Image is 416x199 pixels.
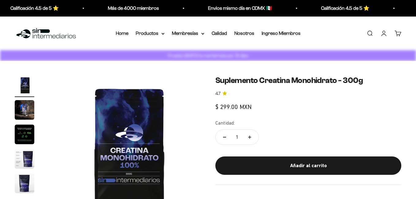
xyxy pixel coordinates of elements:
img: Suplemento Creatina Monohidrato - 300g [15,76,34,95]
h1: Suplemento Creatina Monohidrato - 300g [215,76,401,85]
a: Calidad [212,31,227,36]
summary: Productos [136,29,165,37]
img: Suplemento Creatina Monohidrato - 300g [15,174,34,193]
summary: Membresías [172,29,204,37]
a: Calificación 4.5 de 5 ⭐️ [320,6,369,11]
a: Ingreso Miembros [262,31,301,36]
a: Nosotros [234,31,254,36]
button: Reducir cantidad [216,130,233,145]
img: Suplemento Creatina Monohidrato - 300g [15,125,34,144]
div: Añadir al carrito [228,162,389,170]
button: Ir al artículo 1 [15,76,34,97]
button: Ir al artículo 4 [15,149,34,171]
button: Ir al artículo 3 [15,125,34,146]
a: Envios mismo día en CDMX 🇲🇽 [207,6,271,11]
sale-price: $ 299.00 MXN [215,102,251,112]
a: Calificación 4.5 de 5 ⭐️ [10,6,58,11]
span: 4.7 [215,90,221,97]
a: Más de 4000 miembros [107,6,158,11]
button: Ir al artículo 2 [15,100,34,122]
p: Prueba GRATIS la membresía por 15 días [166,52,250,59]
label: Cantidad: [215,119,235,127]
a: 4.74.7 de 5.0 estrellas [215,90,401,97]
button: Añadir al carrito [215,156,401,175]
img: Suplemento Creatina Monohidrato - 300g [15,100,34,120]
button: Aumentar cantidad [241,130,259,145]
img: Suplemento Creatina Monohidrato - 300g [15,149,34,169]
a: Home [116,31,128,36]
button: Ir al artículo 5 [15,174,34,195]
